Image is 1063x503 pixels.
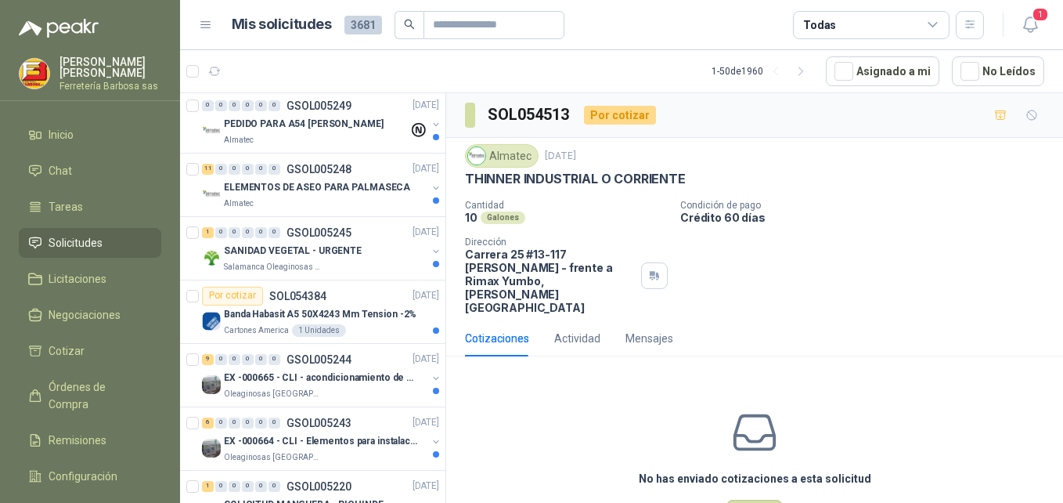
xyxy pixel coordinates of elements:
div: 0 [229,164,240,175]
p: Banda Habasit A5 50X4243 Mm Tension -2% [224,307,416,322]
img: Company Logo [202,439,221,458]
div: 0 [242,100,254,111]
img: Logo peakr [19,19,99,38]
a: Remisiones [19,425,161,455]
p: [DATE] [413,288,439,303]
div: 0 [229,354,240,365]
a: 9 0 0 0 0 0 GSOL005244[DATE] Company LogoEX -000665 - CLI - acondicionamiento de caja paraOleagin... [202,350,442,400]
p: GSOL005243 [286,418,351,429]
div: 0 [255,164,267,175]
h3: No has enviado cotizaciones a esta solicitud [639,470,871,487]
div: 0 [268,418,280,429]
div: Cotizaciones [465,330,529,347]
p: [DATE] [413,415,439,430]
div: 0 [229,100,240,111]
p: Condición de pago [680,200,1057,211]
p: Ferretería Barbosa sas [59,81,161,91]
button: No Leídos [952,56,1044,86]
p: 10 [465,211,477,224]
div: Todas [803,16,836,34]
div: Almatec [465,144,539,168]
p: SANIDAD VEGETAL - URGENTE [224,244,362,259]
div: 0 [215,418,227,429]
a: Negociaciones [19,300,161,330]
div: 0 [215,354,227,365]
div: 1 [202,227,214,238]
img: Company Logo [202,375,221,394]
span: Cotizar [49,342,85,360]
button: 1 [1016,11,1044,39]
p: Dirección [465,237,635,248]
div: 11 [202,164,214,175]
div: 1 - 50 de 1960 [712,59,813,84]
div: 0 [229,227,240,238]
p: Carrera 25 #13-117 [PERSON_NAME] - frente a Rimax Yumbo , [PERSON_NAME][GEOGRAPHIC_DATA] [465,248,635,314]
div: Galones [481,212,525,224]
div: Mensajes [625,330,673,347]
span: Órdenes de Compra [49,378,146,413]
div: 0 [242,354,254,365]
p: GSOL005220 [286,481,351,492]
div: 0 [229,418,240,429]
p: [DATE] [545,149,576,164]
span: Chat [49,162,72,179]
div: 0 [215,481,227,492]
div: 0 [268,164,280,175]
p: Crédito 60 días [680,211,1057,224]
div: 0 [215,164,227,175]
p: Cartones America [224,324,289,337]
a: 1 0 0 0 0 0 GSOL005245[DATE] Company LogoSANIDAD VEGETAL - URGENTESalamanca Oleaginosas SAS [202,223,442,273]
div: 0 [268,481,280,492]
span: Negociaciones [49,306,121,324]
p: Oleaginosas [GEOGRAPHIC_DATA][PERSON_NAME] [224,388,323,400]
div: 0 [242,227,254,238]
div: 0 [242,481,254,492]
span: Solicitudes [49,234,103,251]
div: 9 [202,354,214,365]
div: 0 [255,418,267,429]
p: EX -000665 - CLI - acondicionamiento de caja para [224,371,419,385]
p: THINNER INDUSTRIAL O CORRIENTE [465,171,686,187]
p: GSOL005245 [286,227,351,238]
div: 0 [242,164,254,175]
p: [PERSON_NAME] [PERSON_NAME] [59,56,161,78]
p: GSOL005244 [286,354,351,365]
p: SOL054384 [269,291,326,302]
img: Company Logo [202,121,221,140]
span: Configuración [49,468,117,485]
div: 0 [215,227,227,238]
a: Inicio [19,120,161,150]
span: 1 [1032,7,1049,22]
img: Company Logo [202,312,221,331]
img: Company Logo [20,59,49,89]
a: 0 0 0 0 0 0 GSOL005249[DATE] Company LogoPEDIDO PARA A54 [PERSON_NAME]Almatec [202,96,442,147]
img: Company Logo [468,147,485,165]
p: [DATE] [413,98,439,113]
a: Por cotizarSOL054384[DATE] Company LogoBanda Habasit A5 50X4243 Mm Tension -2%Cartones America1 U... [180,280,445,344]
p: GSOL005248 [286,164,351,175]
div: 0 [255,481,267,492]
p: Almatec [224,134,254,147]
p: [DATE] [413,225,439,240]
div: 0 [268,100,280,111]
div: Actividad [554,330,600,347]
a: Configuración [19,461,161,491]
p: PEDIDO PARA A54 [PERSON_NAME] [224,117,384,132]
p: Cantidad [465,200,668,211]
div: 0 [215,100,227,111]
div: Por cotizar [584,106,656,125]
a: Licitaciones [19,264,161,294]
a: Solicitudes [19,228,161,258]
div: 1 [202,481,214,492]
a: 11 0 0 0 0 0 GSOL005248[DATE] Company LogoELEMENTOS DE ASEO PARA PALMASECAAlmatec [202,160,442,210]
a: 6 0 0 0 0 0 GSOL005243[DATE] Company LogoEX -000664 - CLI - Elementos para instalacion de cOleagi... [202,414,442,464]
a: Órdenes de Compra [19,372,161,419]
a: Cotizar [19,336,161,366]
p: EX -000664 - CLI - Elementos para instalacion de c [224,434,419,449]
div: 0 [255,354,267,365]
div: 0 [255,100,267,111]
p: [DATE] [413,479,439,494]
p: [DATE] [413,161,439,176]
div: Por cotizar [202,287,263,306]
p: GSOL005249 [286,100,351,111]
